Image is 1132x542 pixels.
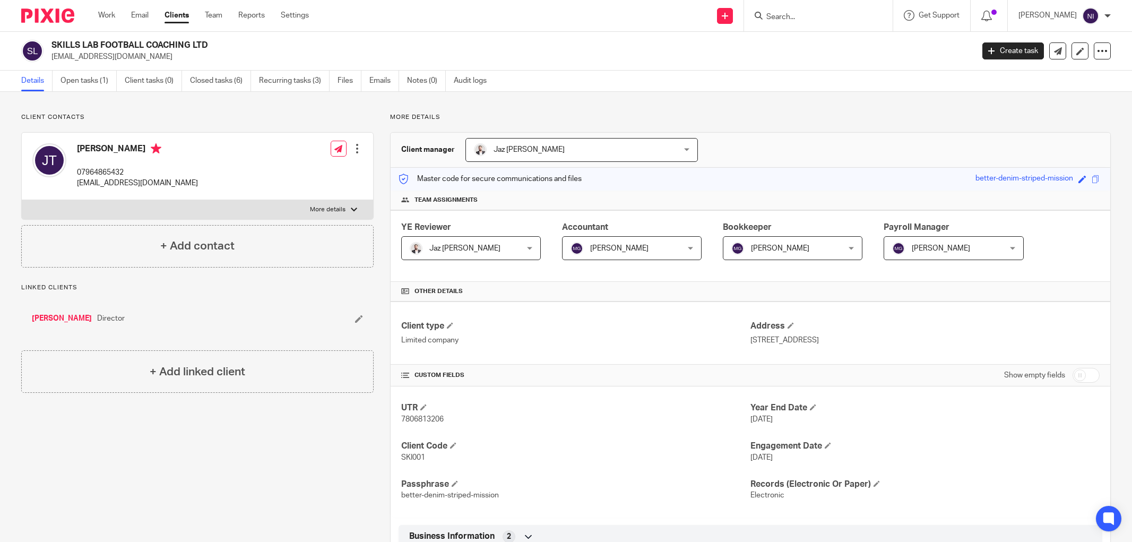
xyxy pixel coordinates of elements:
[77,178,198,188] p: [EMAIL_ADDRESS][DOMAIN_NAME]
[401,454,425,461] span: SKI001
[1082,7,1099,24] img: svg%3E
[51,40,783,51] h2: SKILLS LAB FOOTBALL COACHING LTD
[765,13,861,22] input: Search
[401,144,455,155] h3: Client manager
[401,441,750,452] h4: Client Code
[77,143,198,157] h4: [PERSON_NAME]
[401,416,444,423] span: 7806813206
[21,8,74,23] img: Pixie
[401,402,750,414] h4: UTR
[165,10,189,21] a: Clients
[401,479,750,490] h4: Passphrase
[750,416,773,423] span: [DATE]
[32,313,92,324] a: [PERSON_NAME]
[160,238,235,254] h4: + Add contact
[407,71,446,91] a: Notes (0)
[474,143,487,156] img: 48292-0008-compressed%20square.jpg
[401,371,750,380] h4: CUSTOM FIELDS
[390,113,1111,122] p: More details
[751,245,809,252] span: [PERSON_NAME]
[410,242,422,255] img: 48292-0008-compressed%20square.jpg
[61,71,117,91] a: Open tasks (1)
[982,42,1044,59] a: Create task
[750,335,1100,346] p: [STREET_ADDRESS]
[975,173,1073,185] div: better-denim-striped-mission
[238,10,265,21] a: Reports
[750,479,1100,490] h4: Records (Electronic Or Paper)
[151,143,161,154] i: Primary
[750,402,1100,414] h4: Year End Date
[21,113,374,122] p: Client contacts
[205,10,222,21] a: Team
[414,287,463,296] span: Other details
[131,10,149,21] a: Email
[731,242,744,255] img: svg%3E
[98,10,115,21] a: Work
[571,242,583,255] img: svg%3E
[190,71,251,91] a: Closed tasks (6)
[401,321,750,332] h4: Client type
[125,71,182,91] a: Client tasks (0)
[51,51,966,62] p: [EMAIL_ADDRESS][DOMAIN_NAME]
[259,71,330,91] a: Recurring tasks (3)
[310,205,345,214] p: More details
[401,492,499,499] span: better-denim-striped-mission
[919,12,960,19] span: Get Support
[21,71,53,91] a: Details
[723,223,772,231] span: Bookkeeper
[750,454,773,461] span: [DATE]
[32,143,66,177] img: svg%3E
[1018,10,1077,21] p: [PERSON_NAME]
[750,441,1100,452] h4: Engagement Date
[750,321,1100,332] h4: Address
[150,364,245,380] h4: + Add linked client
[77,167,198,178] p: 07964865432
[750,492,784,499] span: Electronic
[912,245,970,252] span: [PERSON_NAME]
[97,313,125,324] span: Director
[401,223,451,231] span: YE Reviewer
[1004,370,1065,381] label: Show empty fields
[409,531,495,542] span: Business Information
[414,196,478,204] span: Team assignments
[494,146,565,153] span: Jaz [PERSON_NAME]
[369,71,399,91] a: Emails
[281,10,309,21] a: Settings
[429,245,500,252] span: Jaz [PERSON_NAME]
[401,335,750,346] p: Limited company
[590,245,649,252] span: [PERSON_NAME]
[562,223,608,231] span: Accountant
[21,40,44,62] img: svg%3E
[399,174,582,184] p: Master code for secure communications and files
[454,71,495,91] a: Audit logs
[884,223,949,231] span: Payroll Manager
[892,242,905,255] img: svg%3E
[21,283,374,292] p: Linked clients
[338,71,361,91] a: Files
[507,531,511,542] span: 2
